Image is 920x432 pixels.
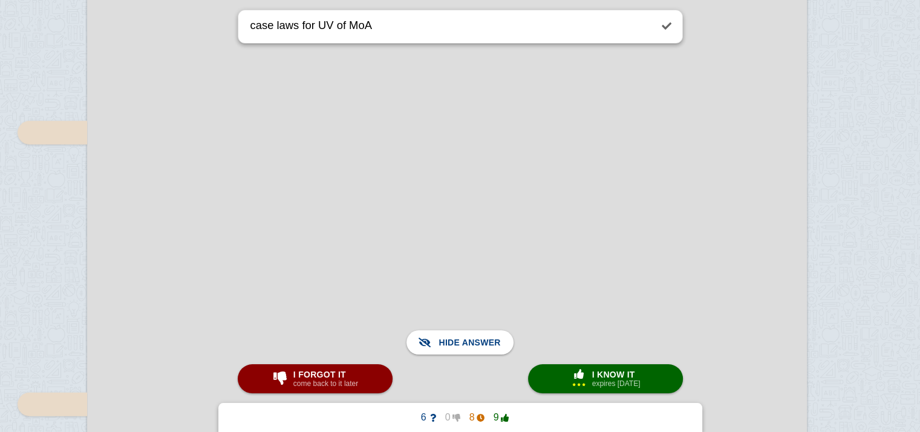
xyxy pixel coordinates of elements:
[293,379,358,388] small: come back to it later
[592,370,641,379] span: I know it
[293,370,358,379] span: I forgot it
[460,412,484,423] span: 8
[412,412,436,423] span: 6
[484,412,509,423] span: 9
[238,364,393,393] button: I forgot itcome back to it later
[402,408,518,427] button: 6089
[406,330,513,355] button: Hide answer
[248,10,651,43] textarea: case laws for UV of MoA
[592,379,641,388] small: expires [DATE]
[436,412,460,423] span: 0
[528,364,683,393] button: I know itexpires [DATE]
